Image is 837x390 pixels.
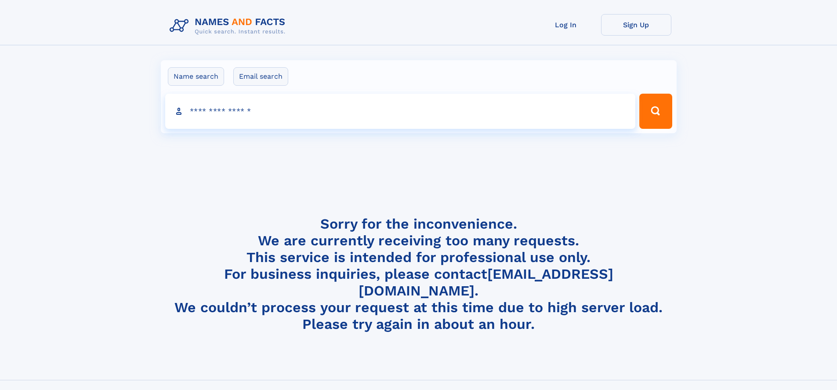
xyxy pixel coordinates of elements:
[601,14,671,36] a: Sign Up
[166,14,293,38] img: Logo Names and Facts
[166,215,671,333] h4: Sorry for the inconvenience. We are currently receiving too many requests. This service is intend...
[359,266,613,299] a: [EMAIL_ADDRESS][DOMAIN_NAME]
[165,94,636,129] input: search input
[233,67,288,86] label: Email search
[168,67,224,86] label: Name search
[639,94,672,129] button: Search Button
[531,14,601,36] a: Log In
